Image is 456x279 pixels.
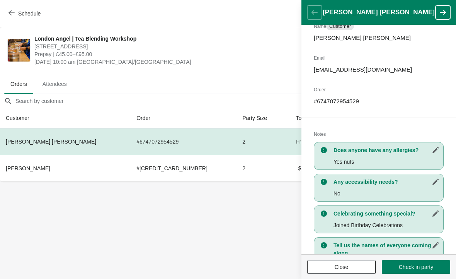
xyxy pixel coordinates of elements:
img: London Angel | Tea Blending Workshop [8,39,30,62]
span: Customer [329,23,351,29]
td: Free [283,128,313,155]
span: London Angel | Tea Blending Workshop [34,35,310,43]
td: 2 [236,155,283,181]
span: Check in party [399,264,433,270]
td: $90 [283,155,313,181]
th: Party Size [236,108,283,128]
input: Search by customer [15,94,456,108]
th: Total [283,108,313,128]
td: # 6747072954529 [130,128,236,155]
span: [STREET_ADDRESS] [34,43,310,50]
button: Schedule [4,7,47,21]
h3: Celebrating something special? [333,210,439,217]
h2: Notes [314,130,444,138]
h1: [PERSON_NAME] [PERSON_NAME] [322,9,436,16]
span: [PERSON_NAME] [PERSON_NAME] [6,139,96,145]
h3: Tell us the names of everyone coming along [333,241,439,257]
span: Attendees [36,77,73,91]
span: Schedule [18,10,41,17]
h3: Does anyone have any allergies? [333,146,439,154]
h2: Name [314,22,444,30]
p: Yes nuts [333,158,439,166]
p: No [333,190,439,197]
span: Orders [4,77,33,91]
button: Check in party [382,260,450,274]
button: Close [307,260,376,274]
span: [PERSON_NAME] [6,165,50,171]
span: Prepay | £45.00–£95.00 [34,50,310,58]
span: Close [335,264,349,270]
p: # 6747072954529 [314,98,444,105]
h2: Order [314,86,444,94]
h3: Any accessibility needs? [333,178,439,186]
p: [EMAIL_ADDRESS][DOMAIN_NAME] [314,66,444,74]
p: Joined Birthday Celebrations [333,221,439,229]
th: Order [130,108,236,128]
td: 2 [236,128,283,155]
p: [PERSON_NAME] [PERSON_NAME] [314,34,444,42]
span: [DATE] 10:00 am [GEOGRAPHIC_DATA]/[GEOGRAPHIC_DATA] [34,58,310,66]
h2: Email [314,54,444,62]
td: # [CREDIT_CARD_NUMBER] [130,155,236,181]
